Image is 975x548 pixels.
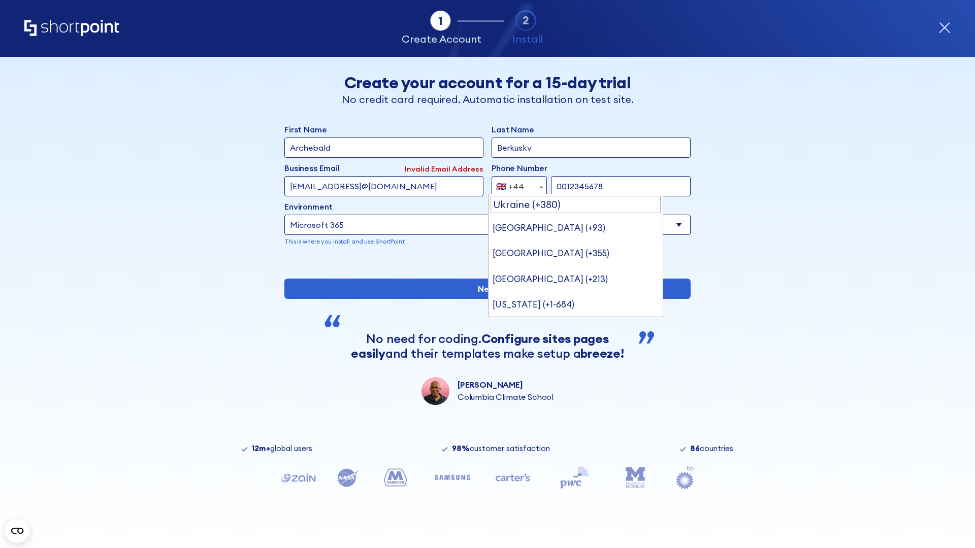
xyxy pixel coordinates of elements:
li: [GEOGRAPHIC_DATA] (+93) [489,215,663,241]
li: [GEOGRAPHIC_DATA] (+213) [489,266,663,292]
button: Open CMP widget [5,519,29,543]
li: [US_STATE] (+1-684) [489,292,663,317]
li: [GEOGRAPHIC_DATA] (+355) [489,241,663,266]
input: Search [491,196,661,213]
